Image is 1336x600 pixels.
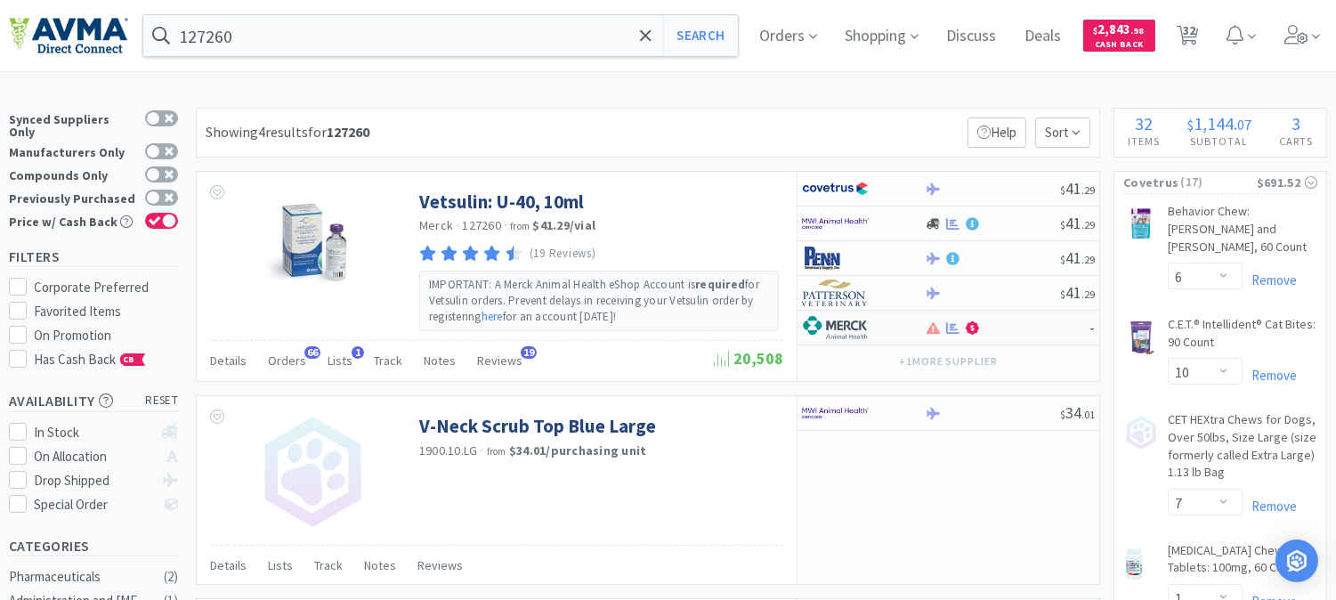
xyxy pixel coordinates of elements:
[481,442,484,458] span: ·
[530,245,596,264] p: (19 Reviews)
[364,557,396,573] span: Notes
[268,353,306,369] span: Orders
[1081,288,1095,301] span: . 29
[890,349,1007,374] button: +1more supplier
[1035,118,1090,148] span: Sort
[327,123,369,141] strong: 127260
[417,557,463,573] span: Reviews
[802,175,869,202] img: 77fca1acd8b6420a9015268ca798ef17_1.png
[663,15,737,56] button: Search
[9,566,153,588] div: Pharmaceuticals
[374,353,402,369] span: Track
[308,123,369,141] span: for
[1170,30,1206,46] a: 32
[1060,253,1065,266] span: $
[802,314,869,341] img: 6d7abf38e3b8462597f4a2f88dede81e_176.png
[477,353,522,369] span: Reviews
[121,354,139,365] span: CB
[1089,317,1095,337] span: -
[463,217,502,233] span: 127260
[210,557,247,573] span: Details
[1060,178,1095,199] span: 41
[509,442,647,458] strong: $34.01 / purchasing unit
[1060,288,1065,301] span: $
[9,391,178,411] h5: Availability
[1237,116,1251,134] span: 07
[35,301,179,322] div: Favorited Items
[1083,12,1155,60] a: $2,843.98Cash Back
[328,353,352,369] span: Lists
[482,309,503,324] a: here
[1081,218,1095,231] span: . 29
[9,213,136,228] div: Price w/ Cash Back
[9,190,136,205] div: Previously Purchased
[1060,282,1095,303] span: 41
[1187,116,1194,134] span: $
[9,536,178,556] h5: Categories
[1194,112,1234,134] span: 1,144
[35,325,179,346] div: On Promotion
[1123,415,1159,450] img: no_image.png
[1168,411,1317,488] a: CET HEXtra Chews for Dogs, Over 50lbs, Size Large (size formerly called Extra Large) 1.13 lb Bag
[521,346,537,359] span: 19
[1094,20,1145,37] span: 2,843
[1060,218,1065,231] span: $
[268,557,293,573] span: Lists
[510,220,530,232] span: from
[206,121,369,144] div: Showing 4 results
[504,217,507,233] span: ·
[9,110,136,138] div: Synced Suppliers Only
[1123,320,1159,355] img: 618ffa3c7f954ac99383e2bf0e9468e1_393150.png
[164,566,178,588] div: ( 2 )
[9,166,136,182] div: Compounds Only
[940,28,1004,45] a: Discuss
[1094,25,1098,36] span: $
[1168,203,1317,263] a: Behavior Chew: [PERSON_NAME] and [PERSON_NAME], 60 Count
[9,17,128,54] img: e4e33dab9f054f5782a47901c742baa9_102.png
[1168,542,1317,584] a: [MEDICAL_DATA] Chewable Tablets: 100mg, 60 Count
[424,353,456,369] span: Notes
[1081,408,1095,421] span: . 01
[802,280,869,306] img: f5e969b455434c6296c6d81ef179fa71_3.png
[968,118,1026,148] p: Help
[802,210,869,237] img: f6b2451649754179b5b4e0c70c3f7cb0_2.png
[714,348,783,369] span: 20,508
[35,470,153,491] div: Drop Shipped
[1243,272,1297,288] a: Remove
[314,557,343,573] span: Track
[1060,213,1095,233] span: 41
[429,277,769,326] p: IMPORTANT: A Merck Animal Health eShop Account is for Vetsulin orders. Prevent delays in receivin...
[352,346,364,359] span: 1
[419,414,656,438] a: V-Neck Scrub Top Blue Large
[1081,183,1095,197] span: . 29
[1168,316,1317,358] a: C.E.T.® Intellident® Cat Bites: 90 Count
[146,392,179,410] span: reset
[35,422,153,443] div: In Stock
[802,400,869,426] img: f6b2451649754179b5b4e0c70c3f7cb0_2.png
[1275,539,1318,582] div: Open Intercom Messenger
[210,353,247,369] span: Details
[802,245,869,272] img: e1133ece90fa4a959c5ae41b0808c578_9.png
[1257,173,1317,192] div: $691.52
[35,446,153,467] div: On Allocation
[1060,402,1095,423] span: 34
[1123,207,1159,239] img: 681b1b4e6b9343e5b852ff4c99cff639_515938.png
[533,217,596,233] strong: $41.29 / vial
[9,247,178,267] h5: Filters
[1018,28,1069,45] a: Deals
[1081,253,1095,266] span: . 29
[456,217,459,233] span: ·
[1243,367,1297,384] a: Remove
[35,351,146,368] span: Has Cash Back
[1131,25,1145,36] span: . 98
[1265,133,1326,150] h4: Carts
[1174,115,1266,133] div: .
[487,445,506,458] span: from
[1060,408,1065,421] span: $
[419,190,584,214] a: Vetsulin: U-40, 10ml
[1114,133,1174,150] h4: Items
[1123,546,1145,581] img: 7e24c9db1e8540d890c59fab0d20253b_501621.png
[1060,183,1065,197] span: $
[695,277,745,292] strong: required
[1291,112,1300,134] span: 3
